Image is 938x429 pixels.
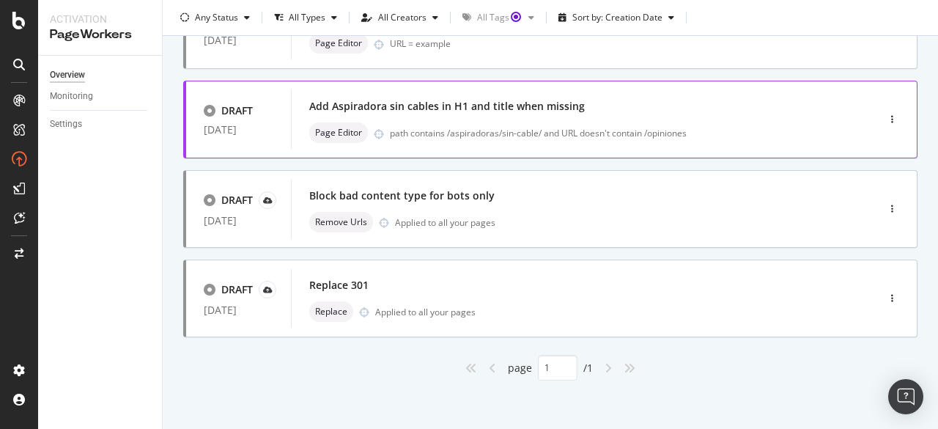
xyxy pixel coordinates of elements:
[50,89,93,104] div: Monitoring
[50,117,152,132] a: Settings
[174,6,256,29] button: Any Status
[315,218,367,227] span: Remove Urls
[221,193,253,208] div: DRAFT
[378,13,426,22] div: All Creators
[315,307,347,316] span: Replace
[459,356,483,380] div: angles-left
[888,379,923,414] div: Open Intercom Messenger
[204,34,273,46] div: [DATE]
[221,103,253,118] div: DRAFT
[268,6,343,29] button: All Types
[204,124,273,136] div: [DATE]
[483,356,502,380] div: angle-left
[289,13,325,22] div: All Types
[390,37,815,50] div: URL = example
[309,33,368,54] div: neutral label
[390,127,815,139] div: path contains /aspiradoras/sin-cable/ and URL doesn't contain /opiniones
[309,301,353,322] div: neutral label
[315,39,362,48] span: Page Editor
[599,356,618,380] div: angle-right
[477,13,522,22] div: All Tags
[618,356,641,380] div: angles-right
[50,67,85,83] div: Overview
[375,306,476,318] div: Applied to all your pages
[50,67,152,83] a: Overview
[309,212,373,232] div: neutral label
[315,128,362,137] span: Page Editor
[395,216,495,229] div: Applied to all your pages
[553,6,680,29] button: Sort by: Creation Date
[309,122,368,143] div: neutral label
[309,188,495,203] div: Block bad content type for bots only
[355,6,444,29] button: All Creators
[50,89,152,104] a: Monitoring
[195,13,238,22] div: Any Status
[204,304,273,316] div: [DATE]
[509,10,522,23] div: Tooltip anchor
[508,355,593,381] div: page / 1
[309,278,369,293] div: Replace 301
[204,215,273,227] div: [DATE]
[50,117,82,132] div: Settings
[572,13,662,22] div: Sort by: Creation Date
[221,282,253,297] div: DRAFT
[457,6,540,29] button: All TagsTooltip anchor
[50,26,150,43] div: PageWorkers
[50,12,150,26] div: Activation
[309,99,585,114] div: Add Aspiradora sin cables in H1 and title when missing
